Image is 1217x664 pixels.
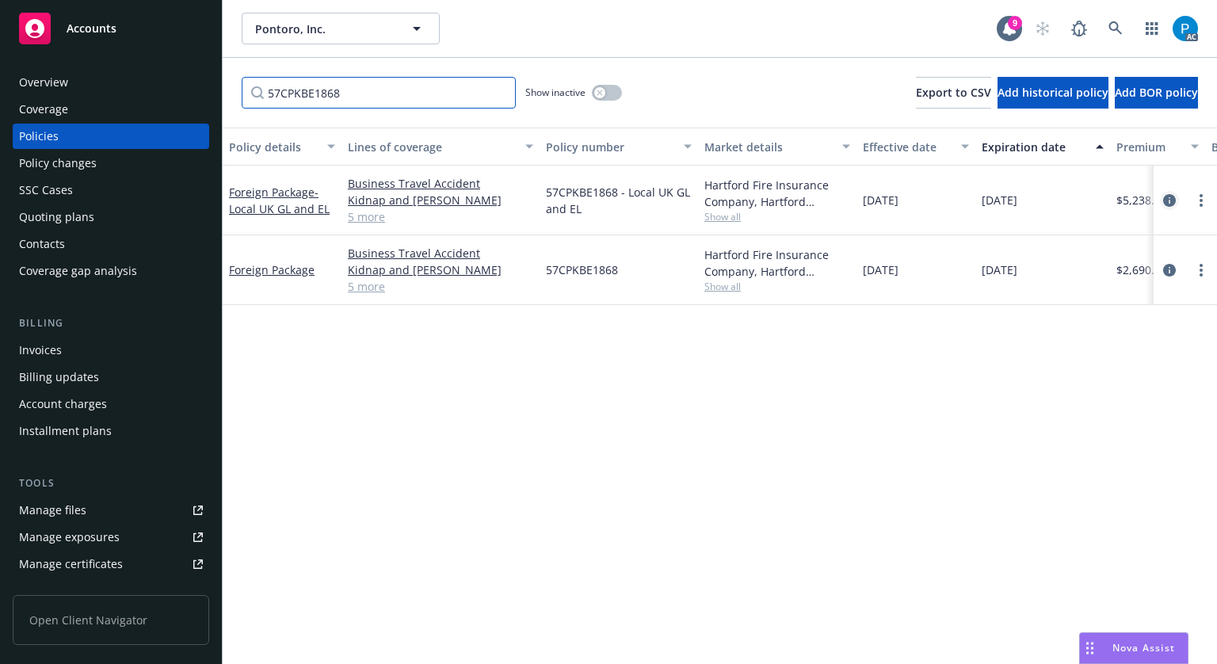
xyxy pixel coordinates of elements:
div: Premium [1116,139,1181,155]
div: Contacts [19,231,65,257]
span: Accounts [67,22,116,35]
button: Add BOR policy [1115,77,1198,109]
div: Policy details [229,139,318,155]
span: [DATE] [863,261,898,278]
button: Premium [1110,128,1205,166]
div: Billing updates [19,364,99,390]
span: [DATE] [863,192,898,208]
div: Drag to move [1080,633,1100,663]
a: more [1192,191,1211,210]
a: Quoting plans [13,204,209,230]
a: Manage files [13,498,209,523]
span: Open Client Navigator [13,595,209,645]
button: Policy details [223,128,341,166]
a: Contacts [13,231,209,257]
a: Switch app [1136,13,1168,44]
div: SSC Cases [19,177,73,203]
button: Nova Assist [1079,632,1188,664]
a: SSC Cases [13,177,209,203]
div: Billing [13,315,209,331]
a: Coverage gap analysis [13,258,209,284]
div: Account charges [19,391,107,417]
button: Pontoro, Inc. [242,13,440,44]
span: Show inactive [525,86,586,99]
div: Installment plans [19,418,112,444]
span: Show all [704,280,850,293]
a: Manage certificates [13,551,209,577]
div: Overview [19,70,68,95]
a: Search [1100,13,1131,44]
div: Tools [13,475,209,491]
span: [DATE] [982,261,1017,278]
button: Effective date [856,128,975,166]
div: Manage files [19,498,86,523]
button: Expiration date [975,128,1110,166]
div: Manage claims [19,578,99,604]
span: 57CPKBE1868 - Local UK GL and EL [546,184,692,217]
span: Nova Assist [1112,641,1175,654]
button: Export to CSV [916,77,991,109]
div: Hartford Fire Insurance Company, Hartford Insurance Group [704,246,850,280]
a: Foreign Package [229,185,330,216]
a: Invoices [13,338,209,363]
a: Overview [13,70,209,95]
div: Policies [19,124,59,149]
button: Add historical policy [998,77,1108,109]
a: 5 more [348,278,533,295]
div: Effective date [863,139,952,155]
a: circleInformation [1160,261,1179,280]
a: circleInformation [1160,191,1179,210]
span: $2,690.00 [1116,261,1167,278]
div: Market details [704,139,833,155]
a: Kidnap and [PERSON_NAME] [348,192,533,208]
a: Installment plans [13,418,209,444]
span: - Local UK GL and EL [229,185,330,216]
span: Add historical policy [998,85,1108,100]
div: Manage exposures [19,525,120,550]
span: [DATE] [982,192,1017,208]
div: Lines of coverage [348,139,516,155]
div: Policy number [546,139,674,155]
div: Manage certificates [19,551,123,577]
button: Policy number [540,128,698,166]
span: Add BOR policy [1115,85,1198,100]
div: Coverage [19,97,68,122]
a: Manage claims [13,578,209,604]
span: 57CPKBE1868 [546,261,618,278]
a: 5 more [348,208,533,225]
a: Accounts [13,6,209,51]
a: Billing updates [13,364,209,390]
button: Lines of coverage [341,128,540,166]
input: Filter by keyword... [242,77,516,109]
div: Invoices [19,338,62,363]
button: Market details [698,128,856,166]
span: Export to CSV [916,85,991,100]
a: Account charges [13,391,209,417]
a: Policies [13,124,209,149]
a: Business Travel Accident [348,175,533,192]
div: Expiration date [982,139,1086,155]
div: Quoting plans [19,204,94,230]
span: Pontoro, Inc. [255,21,392,37]
a: Manage exposures [13,525,209,550]
div: Hartford Fire Insurance Company, Hartford Insurance Group [704,177,850,210]
div: Policy changes [19,151,97,176]
span: $5,238.00 [1116,192,1167,208]
img: photo [1173,16,1198,41]
a: Foreign Package [229,262,315,277]
a: Business Travel Accident [348,245,533,261]
a: Kidnap and [PERSON_NAME] [348,261,533,278]
a: Report a Bug [1063,13,1095,44]
a: Start snowing [1027,13,1059,44]
div: 9 [1008,16,1022,30]
a: more [1192,261,1211,280]
a: Policy changes [13,151,209,176]
a: Coverage [13,97,209,122]
div: Coverage gap analysis [19,258,137,284]
span: Show all [704,210,850,223]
